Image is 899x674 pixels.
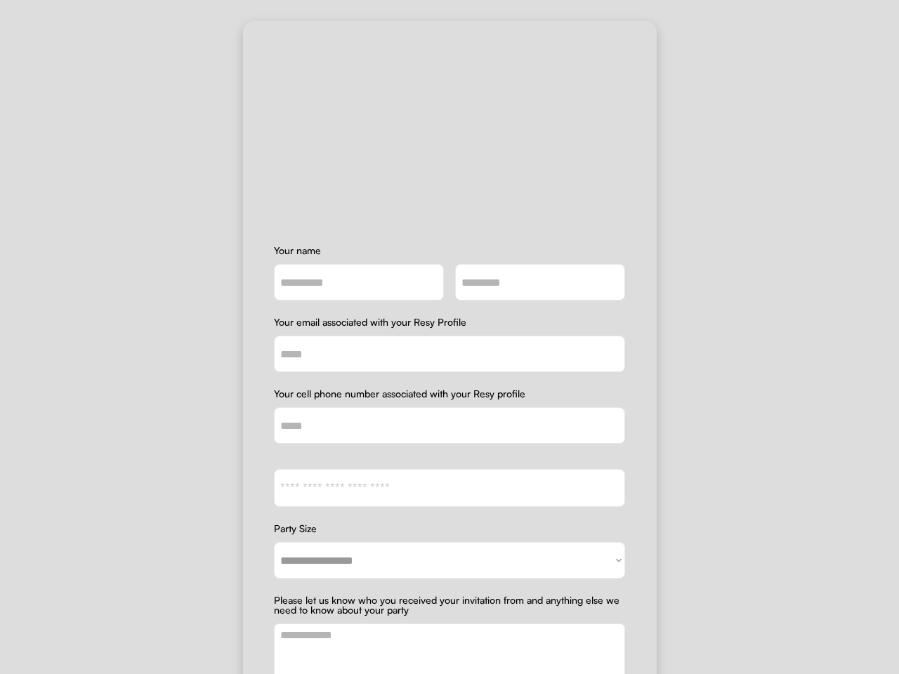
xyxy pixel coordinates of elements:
[274,524,625,534] div: Party Size
[379,52,520,192] img: yH5BAEAAAAALAAAAAABAAEAAAIBRAA7
[274,389,625,399] div: Your cell phone number associated with your Resy profile
[274,595,625,615] div: Please let us know who you received your invitation from and anything else we need to know about ...
[274,246,625,256] div: Your name
[274,317,625,327] div: Your email associated with your Resy Profile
